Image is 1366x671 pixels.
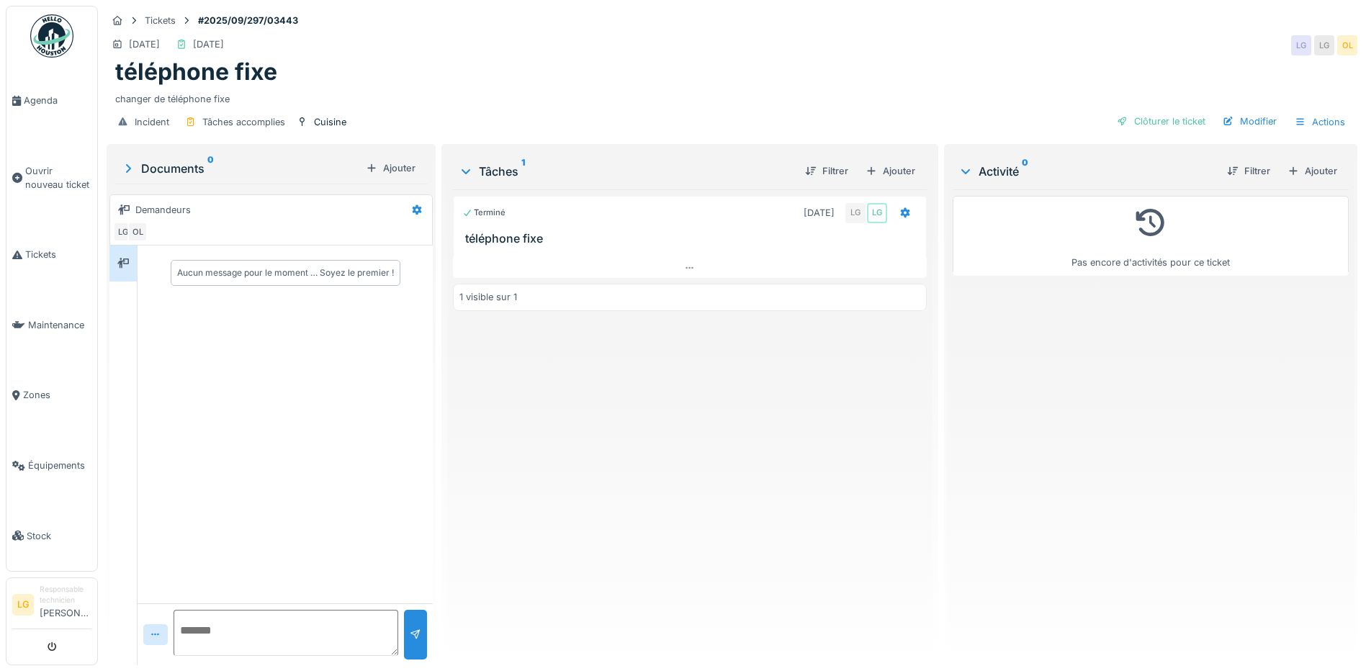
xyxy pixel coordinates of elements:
[6,220,97,290] a: Tickets
[314,115,346,129] div: Cuisine
[804,206,835,220] div: [DATE]
[1221,161,1276,181] div: Filtrer
[1022,163,1028,180] sup: 0
[12,584,91,629] a: LG Responsable technicien[PERSON_NAME]
[1217,112,1282,131] div: Modifier
[145,14,176,27] div: Tickets
[1337,35,1357,55] div: OL
[360,158,421,178] div: Ajouter
[115,58,277,86] h1: téléphone fixe
[28,459,91,472] span: Équipements
[27,529,91,543] span: Stock
[28,318,91,332] span: Maintenance
[1288,112,1352,132] div: Actions
[40,584,91,606] div: Responsable technicien
[193,37,224,51] div: [DATE]
[202,115,285,129] div: Tâches accomplies
[1282,161,1343,181] div: Ajouter
[25,248,91,261] span: Tickets
[459,290,517,304] div: 1 visible sur 1
[192,14,304,27] strong: #2025/09/297/03443
[845,203,866,223] div: LG
[1291,35,1311,55] div: LG
[962,202,1339,269] div: Pas encore d'activités pour ce ticket
[6,66,97,136] a: Agenda
[521,163,525,180] sup: 1
[1111,112,1211,131] div: Clôturer le ticket
[958,163,1216,180] div: Activité
[465,232,920,246] h3: téléphone fixe
[23,388,91,402] span: Zones
[25,164,91,192] span: Ouvrir nouveau ticket
[127,222,148,242] div: OL
[24,94,91,107] span: Agenda
[799,161,854,181] div: Filtrer
[113,222,133,242] div: LG
[129,37,160,51] div: [DATE]
[6,136,97,220] a: Ouvrir nouveau ticket
[1314,35,1334,55] div: LG
[6,290,97,361] a: Maintenance
[135,115,169,129] div: Incident
[115,86,1349,106] div: changer de téléphone fixe
[860,161,921,181] div: Ajouter
[6,360,97,431] a: Zones
[6,431,97,501] a: Équipements
[459,163,794,180] div: Tâches
[30,14,73,58] img: Badge_color-CXgf-gQk.svg
[6,500,97,571] a: Stock
[40,584,91,626] li: [PERSON_NAME]
[867,203,887,223] div: LG
[177,266,394,279] div: Aucun message pour le moment … Soyez le premier !
[121,160,360,177] div: Documents
[135,203,191,217] div: Demandeurs
[207,160,214,177] sup: 0
[462,207,505,219] div: Terminé
[12,594,34,616] li: LG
